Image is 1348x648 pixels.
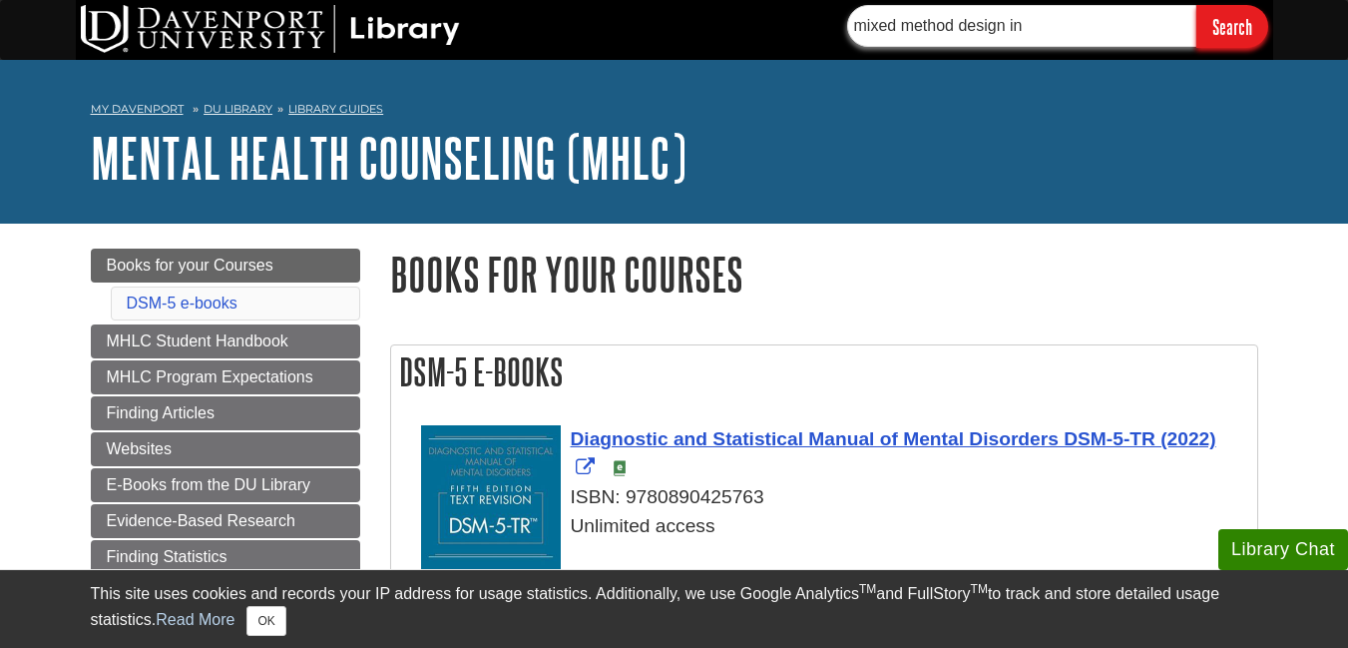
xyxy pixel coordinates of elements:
img: DU Library [81,5,460,53]
a: E-Books from the DU Library [91,468,360,502]
a: MHLC Program Expectations [91,360,360,394]
input: Find Articles, Books, & More... [847,5,1196,47]
a: Evidence-Based Research [91,504,360,538]
span: Books for your Courses [107,257,273,274]
span: MHLC Program Expectations [107,368,313,385]
sup: TM [971,582,988,596]
a: Finding Statistics [91,540,360,574]
button: Library Chat [1218,529,1348,570]
a: Link opens in new window [571,428,1216,478]
img: Cover Art [421,425,561,625]
a: DSM-5 e-books [127,295,237,312]
a: My Davenport [91,101,184,118]
img: e-Book [612,460,628,476]
a: Mental Health Counseling (MHLC) [91,127,686,189]
span: Websites [107,440,173,457]
form: Searches DU Library's articles, books, and more [847,5,1268,48]
input: Search [1196,5,1268,48]
a: MHLC Student Handbook [91,324,360,358]
div: ISBN: 9780890425763 [421,483,1247,512]
div: Unlimited access [421,512,1247,541]
sup: TM [859,582,876,596]
span: Finding Statistics [107,548,227,565]
a: Library Guides [288,102,383,116]
button: Close [246,606,285,636]
nav: breadcrumb [91,96,1258,128]
span: Evidence-Based Research [107,512,295,529]
span: Finding Articles [107,404,216,421]
h1: Books for your Courses [390,249,1258,300]
a: DU Library [204,102,272,116]
span: MHLC Student Handbook [107,332,288,349]
h2: DSM-5 e-books [391,345,1257,398]
a: Finding Articles [91,396,360,430]
a: Read More [156,611,234,628]
a: Websites [91,432,360,466]
span: E-Books from the DU Library [107,476,311,493]
div: This site uses cookies and records your IP address for usage statistics. Additionally, we use Goo... [91,582,1258,636]
a: Books for your Courses [91,249,360,283]
span: Diagnostic and Statistical Manual of Mental Disorders DSM-5-TR (2022) [571,428,1216,449]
